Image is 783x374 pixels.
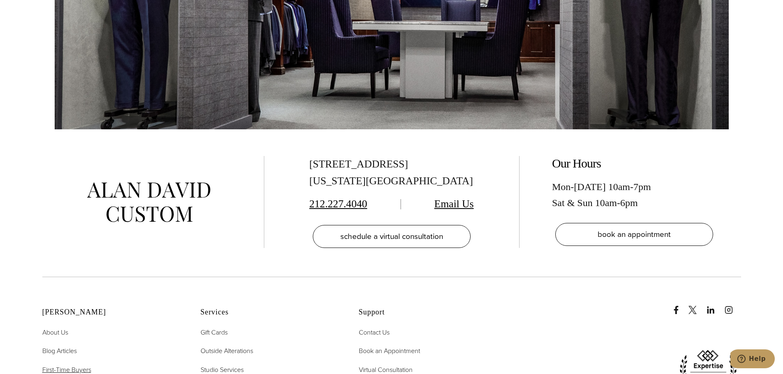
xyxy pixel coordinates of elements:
a: Outside Alterations [201,346,253,356]
span: Outside Alterations [201,346,253,356]
iframe: Opens a widget where you can chat to one of our agents [730,349,775,370]
a: schedule a virtual consultation [313,225,471,248]
a: Contact Us [359,327,390,338]
span: Gift Cards [201,328,228,337]
h2: [PERSON_NAME] [42,308,180,317]
a: x/twitter [688,298,705,314]
h2: Support [359,308,497,317]
a: linkedin [707,298,723,314]
span: Contact Us [359,328,390,337]
span: schedule a virtual consultation [340,230,443,242]
div: [STREET_ADDRESS] [US_STATE][GEOGRAPHIC_DATA] [310,156,474,190]
h2: Services [201,308,338,317]
a: book an appointment [555,223,713,246]
a: Email Us [434,198,474,210]
a: 212.227.4040 [310,198,367,210]
a: Gift Cards [201,327,228,338]
span: Book an Appointment [359,346,420,356]
div: Mon-[DATE] 10am-7pm Sat & Sun 10am-6pm [552,179,716,211]
img: alan david custom [87,182,210,222]
span: book an appointment [598,228,671,240]
span: About Us [42,328,68,337]
a: Book an Appointment [359,346,420,356]
a: Blog Articles [42,346,77,356]
span: Blog Articles [42,346,77,356]
a: About Us [42,327,68,338]
a: instagram [725,298,741,314]
a: Facebook [672,298,687,314]
h2: Our Hours [552,156,716,171]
